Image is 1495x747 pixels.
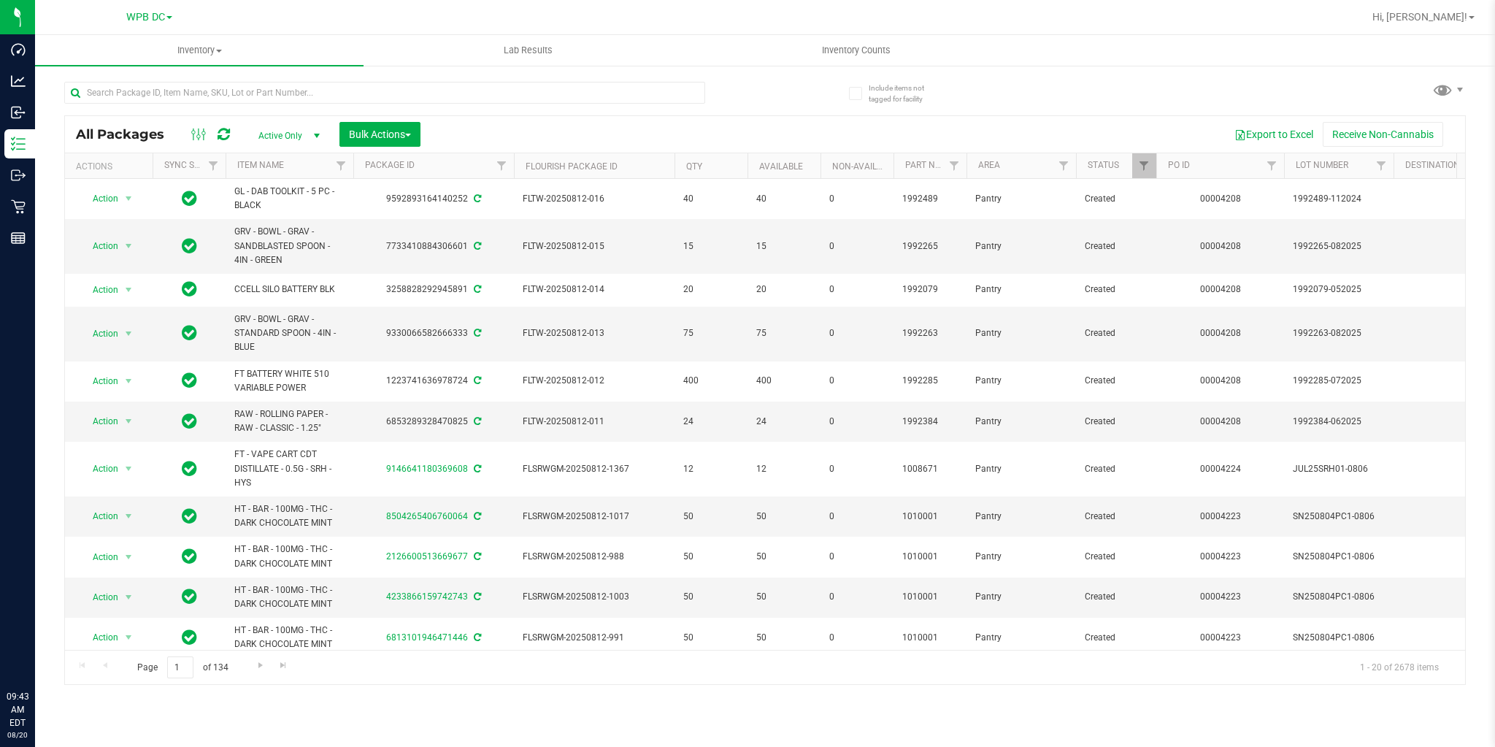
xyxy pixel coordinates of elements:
[759,161,803,172] a: Available
[1085,240,1148,253] span: Created
[339,122,420,147] button: Bulk Actions
[1293,550,1385,564] span: SN250804PC1-0806
[201,153,226,178] a: Filter
[683,374,739,388] span: 400
[80,459,119,479] span: Action
[167,656,193,679] input: 1
[829,462,885,476] span: 0
[1088,160,1119,170] a: Status
[1296,160,1348,170] a: Lot Number
[364,35,692,66] a: Lab Results
[1405,160,1460,170] a: Destination
[975,326,1067,340] span: Pantry
[1085,326,1148,340] span: Created
[902,240,958,253] span: 1992265
[1085,550,1148,564] span: Created
[76,161,147,172] div: Actions
[1200,416,1241,426] a: 00004208
[905,160,964,170] a: Part Number
[472,511,481,521] span: Sync from Compliance System
[902,374,958,388] span: 1992285
[35,35,364,66] a: Inventory
[902,590,958,604] span: 1010001
[756,326,812,340] span: 75
[902,192,958,206] span: 1992489
[1372,11,1467,23] span: Hi, [PERSON_NAME]!
[234,502,345,530] span: HT - BAR - 100MG - THC - DARK CHOCOLATE MINT
[975,283,1067,296] span: Pantry
[756,192,812,206] span: 40
[1168,160,1190,170] a: PO ID
[829,510,885,524] span: 0
[182,546,197,567] span: In Sync
[829,415,885,429] span: 0
[756,590,812,604] span: 50
[80,587,119,608] span: Action
[234,583,345,611] span: HT - BAR - 100MG - THC - DARK CHOCOLATE MINT
[329,153,353,178] a: Filter
[523,326,666,340] span: FLTW-20250812-013
[1293,240,1385,253] span: 1992265-082025
[182,323,197,343] span: In Sync
[120,587,138,608] span: select
[683,240,739,253] span: 15
[692,35,1021,66] a: Inventory Counts
[975,631,1067,645] span: Pantry
[182,459,197,479] span: In Sync
[683,462,739,476] span: 12
[234,367,345,395] span: FT BATTERY WHITE 510 VARIABLE POWER
[237,160,284,170] a: Item Name
[472,284,481,294] span: Sync from Compliance System
[11,105,26,120] inline-svg: Inbound
[1085,374,1148,388] span: Created
[80,188,119,209] span: Action
[756,510,812,524] span: 50
[1085,283,1148,296] span: Created
[1293,415,1385,429] span: 1992384-062025
[523,283,666,296] span: FLTW-20250812-014
[975,192,1067,206] span: Pantry
[829,550,885,564] span: 0
[120,280,138,300] span: select
[975,510,1067,524] span: Pantry
[1260,153,1284,178] a: Filter
[756,374,812,388] span: 400
[902,510,958,524] span: 1010001
[975,462,1067,476] span: Pantry
[523,590,666,604] span: FLSRWGM-20250812-1003
[43,628,61,646] iframe: Resource center unread badge
[15,630,58,674] iframe: Resource center
[829,631,885,645] span: 0
[686,161,702,172] a: Qty
[120,323,138,344] span: select
[829,590,885,604] span: 0
[35,44,364,57] span: Inventory
[683,415,739,429] span: 24
[386,591,468,602] a: 4233866159742743
[351,326,516,340] div: 9330066582666333
[523,240,666,253] span: FLTW-20250812-015
[182,506,197,526] span: In Sync
[902,415,958,429] span: 1992384
[250,656,271,676] a: Go to the next page
[1293,590,1385,604] span: SN250804PC1-0806
[829,374,885,388] span: 0
[472,591,481,602] span: Sync from Compliance System
[234,283,345,296] span: CCELL SILO BATTERY BLK
[120,547,138,567] span: select
[351,240,516,253] div: 7733410884306601
[386,632,468,643] a: 6813101946471446
[756,415,812,429] span: 24
[1200,375,1241,386] a: 00004208
[11,42,26,57] inline-svg: Dashboard
[1225,122,1323,147] button: Export to Excel
[351,374,516,388] div: 1223741636978724
[902,326,958,340] span: 1992263
[1085,192,1148,206] span: Created
[273,656,294,676] a: Go to the last page
[472,464,481,474] span: Sync from Compliance System
[120,459,138,479] span: select
[902,550,958,564] span: 1010001
[351,415,516,429] div: 6853289328470825
[1200,284,1241,294] a: 00004208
